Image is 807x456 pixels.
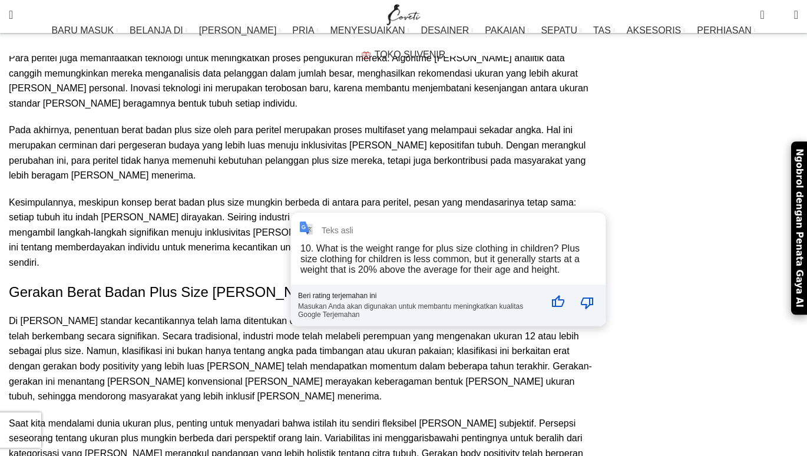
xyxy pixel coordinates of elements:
[322,226,353,235] div: Teks asli
[9,197,596,267] font: Kesimpulannya, meskipun konsep berat badan plus size mungkin berbeda di antara para peritel, pesa...
[375,49,446,60] font: TOKO SUVENIR
[3,19,804,67] div: Navigasi utama
[298,300,540,319] div: Masukan Anda akan digunakan untuk membantu meningkatkan kualitas Google Terjemahan
[298,292,540,300] div: Beri rating terjemahan ini
[9,53,588,108] font: Para peritel juga memanfaatkan teknologi untuk meningkatkan proses pengukuran mereka. Algoritme [...
[573,288,601,316] button: Terjemahan buruk
[9,284,439,300] font: Gerakan Berat Badan Plus Size [PERSON_NAME] Positivitas Tubuh
[9,125,586,180] font: Pada akhirnya, penentuan berat badan plus size oleh para peritel merupakan proses multifaset yang...
[362,43,446,67] a: TOKO SUVENIR
[544,288,572,316] button: Terjemahan bagus
[9,316,592,401] font: Di [PERSON_NAME] standar kecantikannya telah lama ditentukan oleh definisi yang sempit, konsep be...
[362,51,371,59] img: Tas Hadiah
[300,243,580,275] div: 10. What is the weight range for plus size clothing in children? Plus size clothing for children ...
